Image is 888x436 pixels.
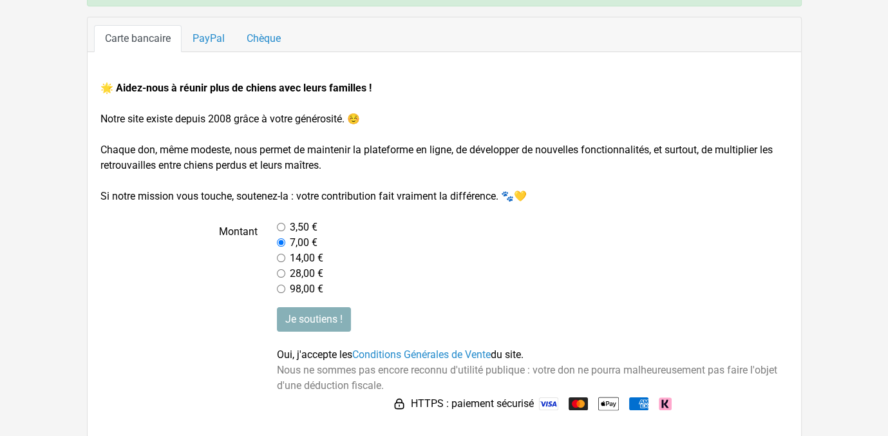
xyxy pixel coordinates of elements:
[352,348,491,361] a: Conditions Générales de Vente
[277,348,524,361] span: Oui, j'accepte les du site.
[100,81,788,414] form: Notre site existe depuis 2008 grâce à votre générosité. ☺️ Chaque don, même modeste, nous permet ...
[182,25,236,52] a: PayPal
[91,220,268,297] label: Montant
[236,25,292,52] a: Chèque
[659,397,672,410] img: Klarna
[569,397,588,410] img: Mastercard
[277,364,777,392] span: Nous ne sommes pas encore reconnu d'utilité publique : votre don ne pourra malheureusement pas fa...
[290,281,323,297] label: 98,00 €
[100,82,372,94] strong: 🌟 Aidez-nous à réunir plus de chiens avec leurs familles !
[411,396,534,412] span: HTTPS : paiement sécurisé
[629,397,648,410] img: American Express
[539,397,558,410] img: Visa
[598,393,619,414] img: Apple Pay
[290,220,317,235] label: 3,50 €
[290,251,323,266] label: 14,00 €
[94,25,182,52] a: Carte bancaire
[290,235,317,251] label: 7,00 €
[393,397,406,410] img: HTTPS : paiement sécurisé
[290,266,323,281] label: 28,00 €
[277,307,351,332] input: Je soutiens !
